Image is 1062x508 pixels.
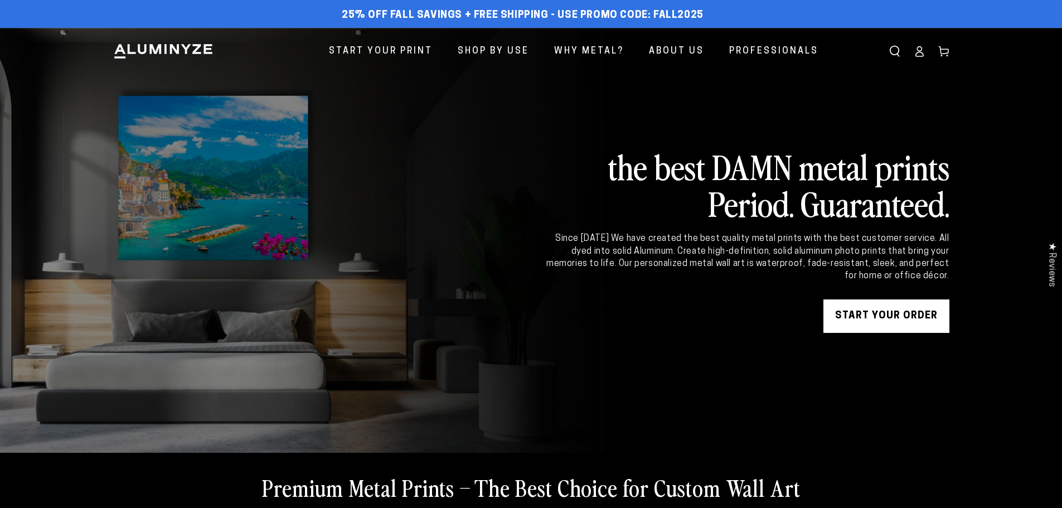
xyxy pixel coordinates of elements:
[546,37,632,66] a: Why Metal?
[1041,234,1062,296] div: Click to open Judge.me floating reviews tab
[641,37,712,66] a: About Us
[449,37,537,66] a: Shop By Use
[113,43,214,60] img: Aluminyze
[458,43,529,60] span: Shop By Use
[342,9,704,22] span: 25% off FALL Savings + Free Shipping - Use Promo Code: FALL2025
[321,37,441,66] a: Start Your Print
[649,43,704,60] span: About Us
[721,37,827,66] a: Professionals
[329,43,433,60] span: Start Your Print
[729,43,818,60] span: Professionals
[545,148,949,221] h2: the best DAMN metal prints Period. Guaranteed.
[545,233,949,283] div: Since [DATE] We have created the best quality metal prints with the best customer service. All dy...
[882,39,907,64] summary: Search our site
[823,299,949,333] a: START YOUR Order
[554,43,624,60] span: Why Metal?
[262,473,801,502] h2: Premium Metal Prints – The Best Choice for Custom Wall Art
